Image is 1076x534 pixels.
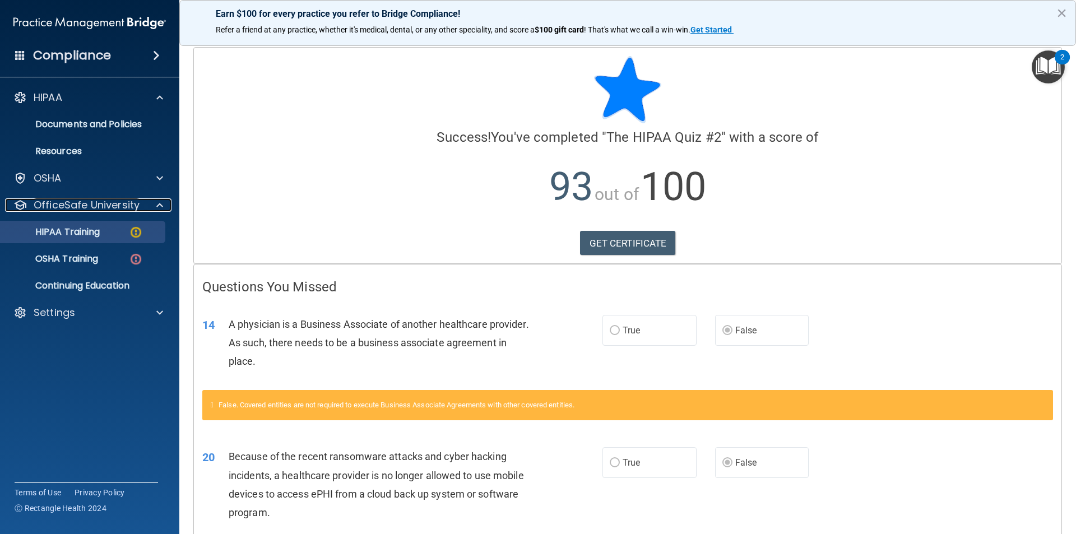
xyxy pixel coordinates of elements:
span: True [623,325,640,336]
span: ! That's what we call a win-win. [584,25,690,34]
img: danger-circle.6113f641.png [129,252,143,266]
h4: You've completed " " with a score of [202,130,1053,145]
a: OfficeSafe University [13,198,163,212]
p: HIPAA [34,91,62,104]
input: False [722,327,732,335]
a: Get Started [690,25,734,34]
button: Open Resource Center, 2 new notifications [1032,50,1065,83]
span: Because of the recent ransomware attacks and cyber hacking incidents, a healthcare provider is no... [229,451,524,518]
a: Settings [13,306,163,319]
p: OSHA Training [7,253,98,264]
h4: Questions You Missed [202,280,1053,294]
span: False. Covered entities are not required to execute Business Associate Agreements with other cove... [219,401,574,409]
span: True [623,457,640,468]
input: False [722,459,732,467]
p: Documents and Policies [7,119,160,130]
p: Earn $100 for every practice you refer to Bridge Compliance! [216,8,1040,19]
p: Continuing Education [7,280,160,291]
span: The HIPAA Quiz #2 [606,129,721,145]
h4: Compliance [33,48,111,63]
p: HIPAA Training [7,226,100,238]
p: Settings [34,306,75,319]
span: 100 [641,164,706,210]
span: 20 [202,451,215,464]
span: 14 [202,318,215,332]
span: Success! [437,129,491,145]
p: Resources [7,146,160,157]
span: out of [595,184,639,204]
a: Privacy Policy [75,487,125,498]
span: Refer a friend at any practice, whether it's medical, dental, or any other speciality, and score a [216,25,535,34]
img: PMB logo [13,12,166,34]
strong: $100 gift card [535,25,584,34]
span: A physician is a Business Associate of another healthcare provider. As such, there needs to be a ... [229,318,529,367]
input: True [610,459,620,467]
span: Ⓒ Rectangle Health 2024 [15,503,106,514]
span: 93 [549,164,593,210]
button: Close [1056,4,1067,22]
p: OfficeSafe University [34,198,140,212]
p: OSHA [34,171,62,185]
a: HIPAA [13,91,163,104]
span: False [735,325,757,336]
img: blue-star-rounded.9d042014.png [594,56,661,123]
a: OSHA [13,171,163,185]
a: GET CERTIFICATE [580,231,676,256]
img: warning-circle.0cc9ac19.png [129,225,143,239]
div: 2 [1060,57,1064,72]
span: False [735,457,757,468]
input: True [610,327,620,335]
a: Terms of Use [15,487,61,498]
strong: Get Started [690,25,732,34]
